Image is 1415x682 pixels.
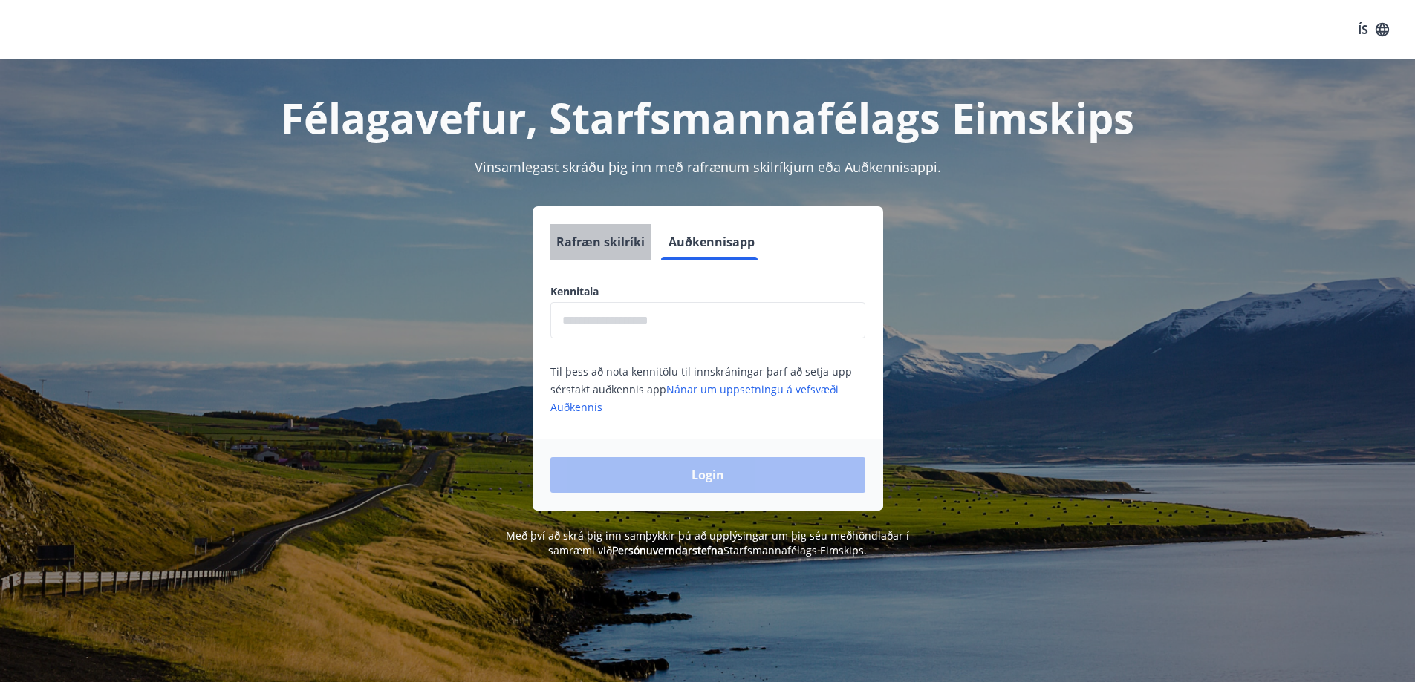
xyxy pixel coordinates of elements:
a: Persónuverndarstefna [612,543,723,557]
button: Auðkennisapp [663,224,761,260]
span: Vinsamlegast skráðu þig inn með rafrænum skilríkjum eða Auðkennisappi. [475,158,941,176]
h1: Félagavefur, Starfsmannafélags Eimskips [191,89,1225,145]
a: Nánar um uppsetningu á vefsvæði Auðkennis [550,382,839,414]
button: ÍS [1350,16,1397,43]
button: Rafræn skilríki [550,224,651,260]
span: Með því að skrá þig inn samþykkir þú að upplýsingar um þig séu meðhöndlaðar í samræmi við Starfsm... [506,528,909,557]
label: Kennitala [550,284,865,299]
span: Til þess að nota kennitölu til innskráningar þarf að setja upp sérstakt auðkennis app [550,364,852,414]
